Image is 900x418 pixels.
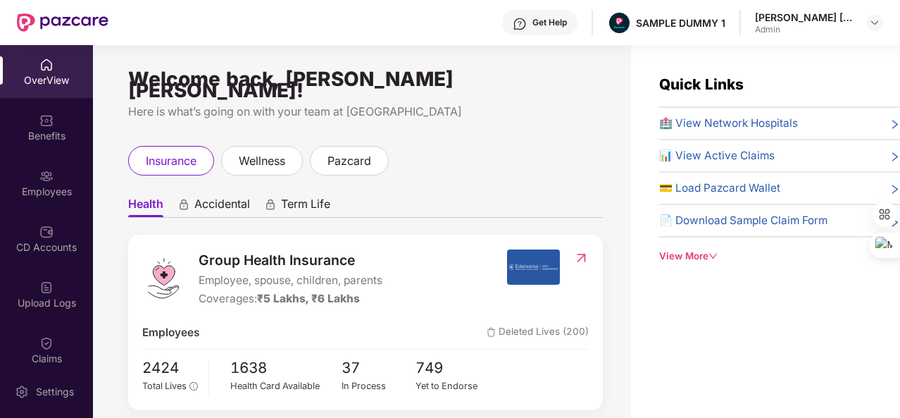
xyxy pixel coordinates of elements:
[708,252,718,261] span: down
[532,17,567,28] div: Get Help
[32,385,78,399] div: Settings
[659,75,744,93] span: Quick Links
[230,357,342,380] span: 1638
[659,147,775,164] span: 📊 View Active Claims
[142,257,185,300] img: logo
[189,382,197,390] span: info-circle
[177,198,190,211] div: animation
[609,13,630,33] img: Pazcare_Alternative_logo-01-01.png
[39,58,54,72] img: svg+xml;base64,PHN2ZyBpZD0iSG9tZSIgeG1sbnM9Imh0dHA6Ly93d3cudzMub3JnLzIwMDAvc3ZnIiB3aWR0aD0iMjAiIG...
[342,357,416,380] span: 37
[659,115,798,132] span: 🏥 View Network Hospitals
[142,381,187,391] span: Total Lives
[128,197,163,217] span: Health
[636,16,725,30] div: SAMPLE DUMMY 1
[342,379,416,393] div: In Process
[659,249,900,264] div: View More
[199,250,382,271] span: Group Health Insurance
[39,225,54,239] img: svg+xml;base64,PHN2ZyBpZD0iQ0RfQWNjb3VudHMiIGRhdGEtbmFtZT0iQ0QgQWNjb3VudHMiIHhtbG5zPSJodHRwOi8vd3...
[415,379,490,393] div: Yet to Endorse
[257,292,360,305] span: ₹5 Lakhs, ₹6 Lakhs
[487,328,496,337] img: deleteIcon
[39,169,54,183] img: svg+xml;base64,PHN2ZyBpZD0iRW1wbG95ZWVzIiB4bWxucz0iaHR0cDovL3d3dy53My5vcmcvMjAwMC9zdmciIHdpZHRoPS...
[128,103,603,121] div: Here is what’s going on with your team at [GEOGRAPHIC_DATA]
[869,17,880,28] img: svg+xml;base64,PHN2ZyBpZD0iRHJvcGRvd24tMzJ4MzIiIHhtbG5zPSJodHRwOi8vd3d3LnczLm9yZy8yMDAwL3N2ZyIgd2...
[659,180,780,197] span: 💳 Load Pazcard Wallet
[507,250,560,285] img: insurerIcon
[659,212,827,229] span: 📄 Download Sample Claim Form
[327,152,371,170] span: pazcard
[39,281,54,295] img: svg+xml;base64,PHN2ZyBpZD0iVXBsb2FkX0xvZ3MiIGRhdGEtbmFtZT0iVXBsb2FkIExvZ3MiIHhtbG5zPSJodHRwOi8vd3...
[17,13,108,32] img: New Pazcare Logo
[142,357,198,380] span: 2424
[239,152,285,170] span: wellness
[264,198,277,211] div: animation
[487,324,589,341] span: Deleted Lives (200)
[755,11,854,24] div: [PERSON_NAME] [PERSON_NAME]
[194,197,250,217] span: Accidental
[513,17,527,31] img: svg+xml;base64,PHN2ZyBpZD0iSGVscC0zMngzMiIgeG1sbnM9Imh0dHA6Ly93d3cudzMub3JnLzIwMDAvc3ZnIiB3aWR0aD...
[199,272,382,289] span: Employee, spouse, children, parents
[230,379,342,393] div: Health Card Available
[15,385,29,399] img: svg+xml;base64,PHN2ZyBpZD0iU2V0dGluZy0yMHgyMCIgeG1sbnM9Imh0dHA6Ly93d3cudzMub3JnLzIwMDAvc3ZnIiB3aW...
[281,197,330,217] span: Term Life
[889,118,900,132] span: right
[39,113,54,128] img: svg+xml;base64,PHN2ZyBpZD0iQmVuZWZpdHMiIHhtbG5zPSJodHRwOi8vd3d3LnczLm9yZy8yMDAwL3N2ZyIgd2lkdGg9Ij...
[146,152,196,170] span: insurance
[574,251,589,265] img: RedirectIcon
[142,324,199,341] span: Employees
[889,150,900,164] span: right
[199,290,382,307] div: Coverages:
[415,357,490,380] span: 749
[128,73,603,96] div: Welcome back, [PERSON_NAME] [PERSON_NAME]!
[39,336,54,350] img: svg+xml;base64,PHN2ZyBpZD0iQ2xhaW0iIHhtbG5zPSJodHRwOi8vd3d3LnczLm9yZy8yMDAwL3N2ZyIgd2lkdGg9IjIwIi...
[755,24,854,35] div: Admin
